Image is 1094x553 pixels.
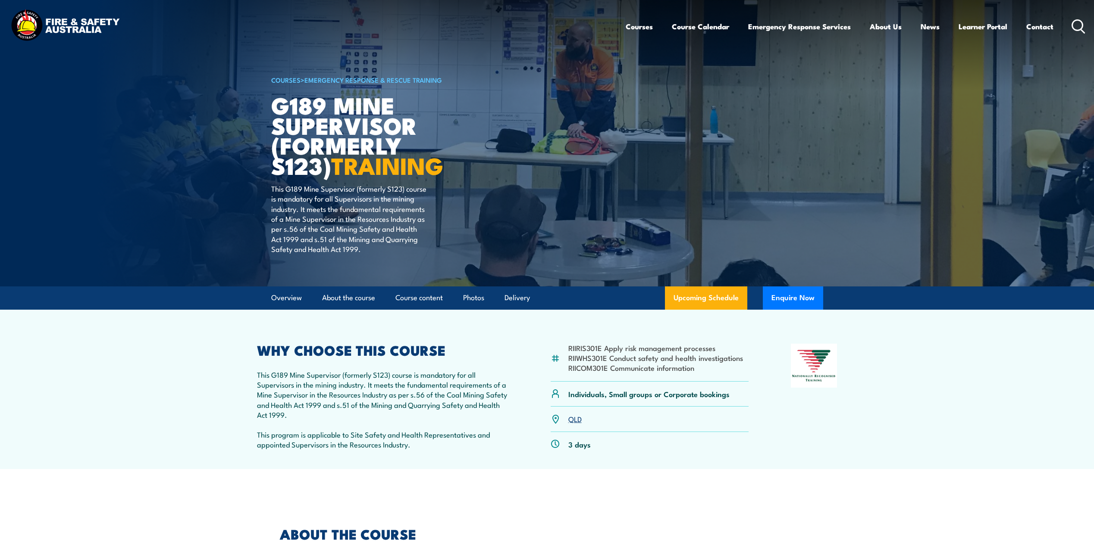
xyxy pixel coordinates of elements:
a: Photos [463,286,484,309]
p: Individuals, Small groups or Corporate bookings [568,389,730,399]
a: COURSES [271,75,301,84]
a: Overview [271,286,302,309]
a: Course content [395,286,443,309]
a: Learner Portal [959,15,1007,38]
a: Emergency Response & Rescue Training [304,75,442,84]
li: RIIWHS301E Conduct safety and health investigations [568,353,743,363]
p: 3 days [568,439,591,449]
h1: G189 Mine Supervisor (formerly S123) [271,95,484,175]
h2: WHY CHOOSE THIS COURSE [257,344,509,356]
h6: > [271,75,484,85]
h2: ABOUT THE COURSE [280,528,508,540]
a: Delivery [505,286,530,309]
img: Nationally Recognised Training logo. [791,344,837,388]
a: About Us [870,15,902,38]
a: Course Calendar [672,15,729,38]
li: RIIRIS301E Apply risk management processes [568,343,743,353]
p: This G189 Mine Supervisor (formerly S123) course is mandatory for all Supervisors in the mining i... [271,183,429,254]
a: News [921,15,940,38]
li: RIICOM301E Communicate information [568,363,743,373]
a: Emergency Response Services [748,15,851,38]
a: Upcoming Schedule [665,286,747,310]
button: Enquire Now [763,286,823,310]
p: This program is applicable to Site Safety and Health Representatives and appointed Supervisors in... [257,429,509,450]
a: Courses [626,15,653,38]
strong: TRAINING [331,147,443,183]
a: QLD [568,413,582,424]
a: Contact [1026,15,1053,38]
a: About the course [322,286,375,309]
p: This G189 Mine Supervisor (formerly S123) course is mandatory for all Supervisors in the mining i... [257,370,509,420]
